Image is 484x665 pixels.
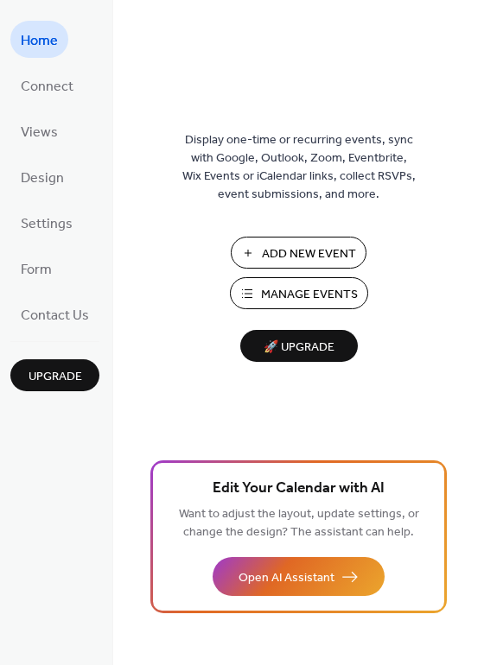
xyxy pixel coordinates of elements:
[261,286,358,304] span: Manage Events
[251,336,347,359] span: 🚀 Upgrade
[10,359,99,391] button: Upgrade
[10,66,84,104] a: Connect
[10,204,83,241] a: Settings
[10,112,68,149] a: Views
[10,158,74,195] a: Design
[21,211,73,237] span: Settings
[21,256,52,283] span: Form
[213,477,385,501] span: Edit Your Calendar with AI
[29,368,82,386] span: Upgrade
[179,503,419,544] span: Want to adjust the layout, update settings, or change the design? The assistant can help.
[240,330,358,362] button: 🚀 Upgrade
[21,302,89,329] span: Contact Us
[239,569,334,587] span: Open AI Assistant
[10,21,68,58] a: Home
[230,277,368,309] button: Manage Events
[213,557,385,596] button: Open AI Assistant
[231,237,366,269] button: Add New Event
[21,165,64,192] span: Design
[262,245,356,263] span: Add New Event
[10,295,99,332] a: Contact Us
[182,131,416,204] span: Display one-time or recurring events, sync with Google, Outlook, Zoom, Eventbrite, Wix Events or ...
[21,73,73,100] span: Connect
[21,28,58,54] span: Home
[21,119,58,146] span: Views
[10,250,62,287] a: Form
